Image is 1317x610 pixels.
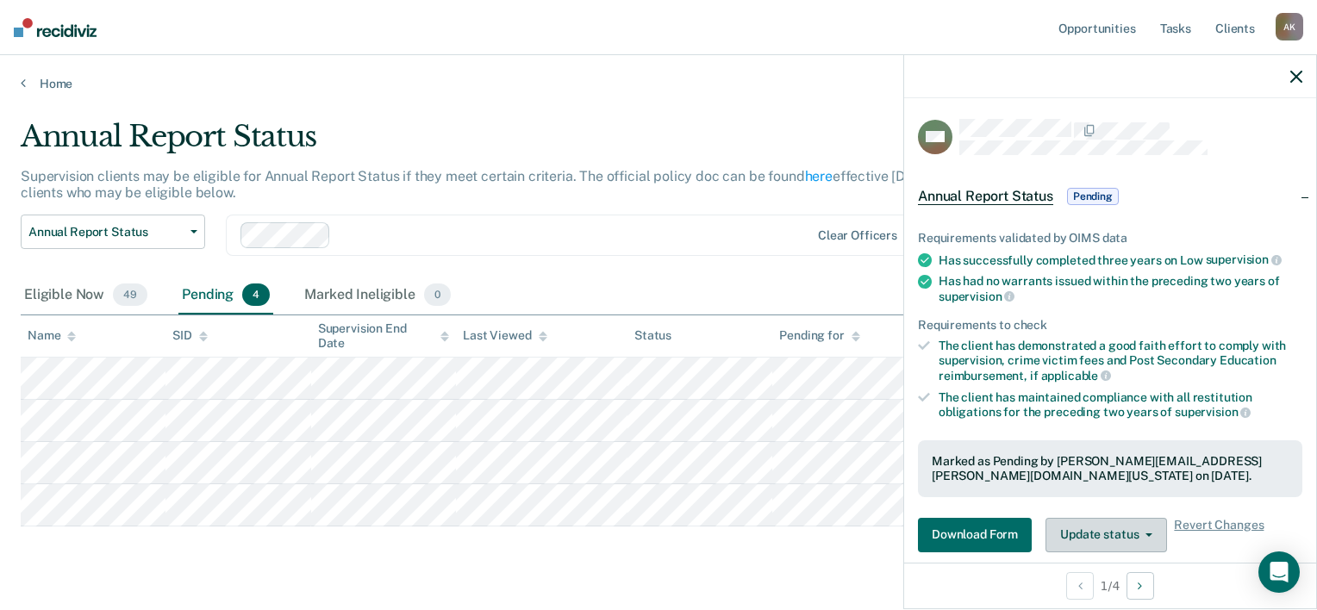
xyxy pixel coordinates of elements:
div: The client has demonstrated a good faith effort to comply with supervision, crime victim fees and... [939,339,1302,383]
a: Home [21,76,1296,91]
span: supervision [939,289,1014,303]
span: Revert Changes [1174,518,1264,552]
div: A K [1276,13,1303,40]
span: Pending [1067,188,1119,205]
span: Annual Report Status [918,188,1053,205]
div: Open Intercom Messenger [1258,551,1300,593]
div: Clear officers [818,228,897,243]
button: Previous Opportunity [1066,572,1094,600]
div: Has successfully completed three years on Low [939,252,1302,268]
div: Pending for [779,328,859,343]
span: 0 [424,283,451,306]
div: Annual Report Status [21,119,1008,168]
div: Last Viewed [463,328,546,343]
div: Requirements validated by OIMS data [918,231,1302,246]
button: Next Opportunity [1127,572,1154,600]
span: supervision [1175,405,1251,419]
div: Status [634,328,671,343]
a: Navigate to form link [918,518,1039,552]
span: supervision [1206,252,1282,266]
p: Supervision clients may be eligible for Annual Report Status if they meet certain criteria. The o... [21,168,986,201]
button: Download Form [918,518,1032,552]
div: The client has maintained compliance with all restitution obligations for the preceding two years of [939,390,1302,420]
div: Annual Report StatusPending [904,169,1316,224]
div: Pending [178,277,273,314]
div: Supervision End Date [318,321,449,351]
a: here [805,168,833,184]
div: Has had no warrants issued within the preceding two years of [939,274,1302,303]
img: Recidiviz [14,18,97,37]
span: 4 [242,283,270,306]
div: Requirements to check [918,318,1302,333]
div: Marked as Pending by [PERSON_NAME][EMAIL_ADDRESS][PERSON_NAME][DOMAIN_NAME][US_STATE] on [DATE]. [932,454,1289,483]
div: SID [172,328,208,343]
span: applicable [1041,369,1111,383]
div: 1 / 4 [904,563,1316,608]
span: 49 [113,283,147,306]
div: Eligible Now [21,277,151,314]
button: Update status [1045,518,1167,552]
div: Name [28,328,76,343]
span: Annual Report Status [28,225,184,240]
div: Marked Ineligible [301,277,454,314]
